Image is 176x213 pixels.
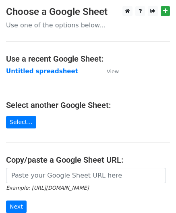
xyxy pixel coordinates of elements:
h4: Select another Google Sheet: [6,100,170,110]
a: Select... [6,116,36,128]
input: Paste your Google Sheet URL here [6,168,166,183]
small: View [107,68,119,74]
h4: Copy/paste a Google Sheet URL: [6,155,170,165]
h4: Use a recent Google Sheet: [6,54,170,64]
a: View [99,68,119,75]
p: Use one of the options below... [6,21,170,29]
h3: Choose a Google Sheet [6,6,170,18]
a: Untitled spreadsheet [6,68,78,75]
small: Example: [URL][DOMAIN_NAME] [6,185,89,191]
input: Next [6,201,27,213]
